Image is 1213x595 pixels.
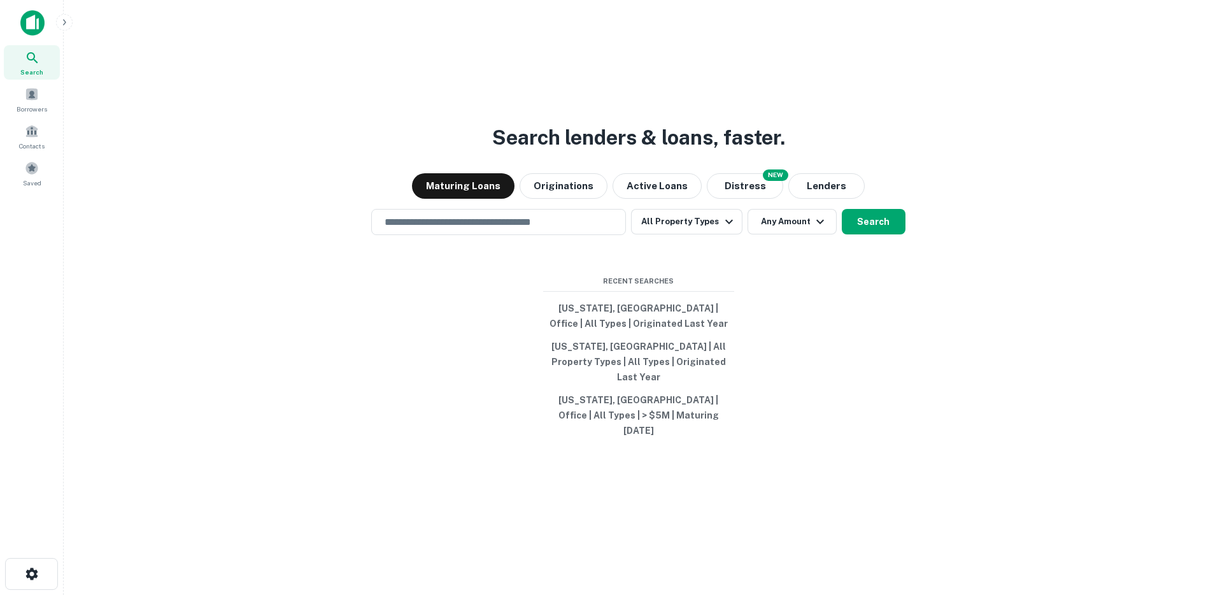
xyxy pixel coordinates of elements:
[4,119,60,154] a: Contacts
[788,173,865,199] button: Lenders
[4,156,60,190] a: Saved
[19,141,45,151] span: Contacts
[20,67,43,77] span: Search
[543,389,734,442] button: [US_STATE], [GEOGRAPHIC_DATA] | Office | All Types | > $5M | Maturing [DATE]
[4,82,60,117] a: Borrowers
[17,104,47,114] span: Borrowers
[4,45,60,80] a: Search
[492,122,785,153] h3: Search lenders & loans, faster.
[1149,493,1213,554] iframe: Chat Widget
[23,178,41,188] span: Saved
[520,173,607,199] button: Originations
[543,276,734,287] span: Recent Searches
[20,10,45,36] img: capitalize-icon.png
[842,209,905,234] button: Search
[613,173,702,199] button: Active Loans
[763,169,788,181] div: NEW
[707,173,783,199] button: Search distressed loans with lien and other non-mortgage details.
[412,173,514,199] button: Maturing Loans
[543,335,734,389] button: [US_STATE], [GEOGRAPHIC_DATA] | All Property Types | All Types | Originated Last Year
[748,209,837,234] button: Any Amount
[631,209,742,234] button: All Property Types
[543,297,734,335] button: [US_STATE], [GEOGRAPHIC_DATA] | Office | All Types | Originated Last Year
